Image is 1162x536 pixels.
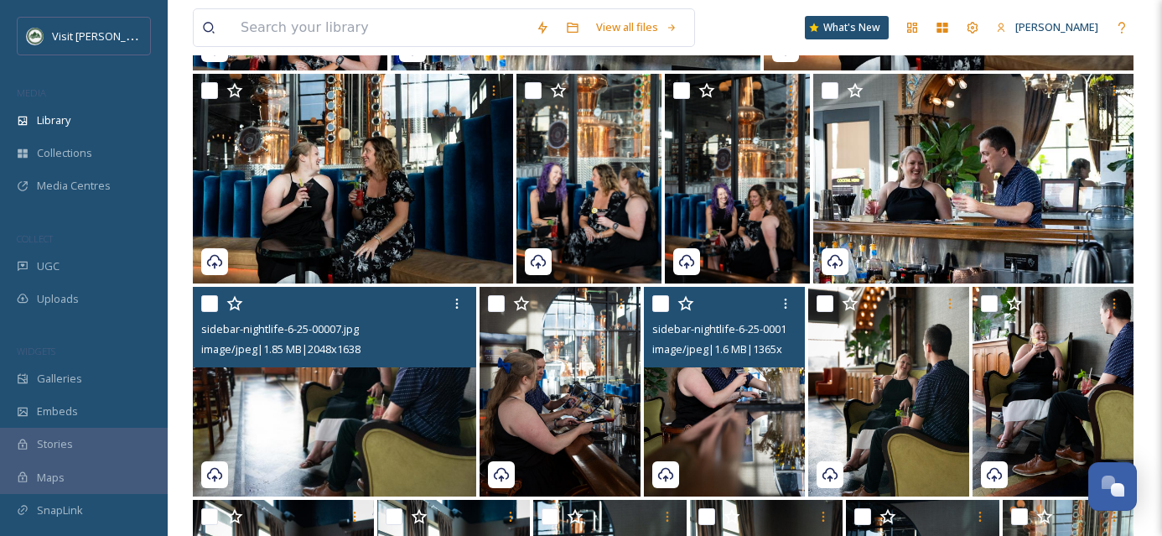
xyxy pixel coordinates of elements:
span: Embeds [37,403,78,419]
input: Search your library [232,9,527,46]
span: image/jpeg | 1.6 MB | 1365 x 2048 [652,341,806,356]
img: sidebar-nightlife-6-25-00010.jpg [644,287,805,497]
span: Galleries [37,371,82,387]
span: sidebar-nightlife-6-25-00010.jpg [652,320,810,336]
span: COLLECT [17,232,53,245]
span: Maps [37,470,65,486]
button: Open Chat [1088,462,1137,511]
span: [PERSON_NAME] [1015,19,1098,34]
img: sidebar-nightlife-6-25-00009.jpg [480,287,641,497]
img: sidebar-nightlife-6-25-00016.jpg [516,74,661,284]
img: sidebar-nightlife-6-25-00006.jpg [973,287,1133,497]
span: Visit [PERSON_NAME] [52,28,158,44]
span: image/jpeg | 1.85 MB | 2048 x 1638 [201,341,361,356]
span: Media Centres [37,178,111,194]
span: Uploads [37,291,79,307]
img: sidebar-nightlife-6-25-00014.jpg [193,74,513,284]
img: sidebar-nightlife-6-25-00015.jpg [665,74,810,284]
a: View all files [588,11,686,44]
span: SnapLink [37,502,83,518]
span: sidebar-nightlife-6-25-00007.jpg [201,321,359,336]
span: Collections [37,145,92,161]
span: MEDIA [17,86,46,99]
span: Stories [37,436,73,452]
img: sidebar-nightlife-6-25-00008.jpg [808,287,969,497]
a: [PERSON_NAME] [988,11,1107,44]
span: UGC [37,258,60,274]
img: sidebar-nightlife-6-25-00007.jpg [193,287,476,497]
img: sidebar-nightlife-6-25-00011.jpg [813,74,1133,284]
span: Library [37,112,70,128]
a: What's New [805,16,889,39]
span: WIDGETS [17,345,55,357]
img: Unknown.png [27,28,44,44]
